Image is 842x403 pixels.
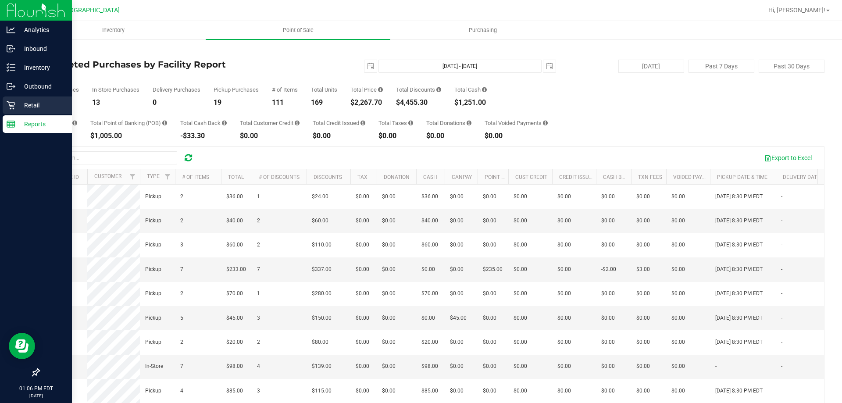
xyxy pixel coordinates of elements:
[180,314,183,322] span: 5
[240,132,300,139] div: $0.00
[257,217,260,225] span: 2
[145,314,161,322] span: Pickup
[312,362,332,371] span: $139.00
[636,338,650,346] span: $0.00
[7,63,15,72] inline-svg: Inventory
[715,217,763,225] span: [DATE] 8:30 PM EDT
[357,174,367,180] a: Tax
[515,174,547,180] a: Cust Credit
[356,265,369,274] span: $0.00
[557,217,571,225] span: $0.00
[421,362,438,371] span: $98.00
[226,193,243,201] span: $36.00
[180,338,183,346] span: 2
[671,265,685,274] span: $0.00
[378,120,413,126] div: Total Taxes
[382,362,396,371] span: $0.00
[601,362,615,371] span: $0.00
[180,132,227,139] div: -$33.30
[312,314,332,322] span: $150.00
[618,60,684,73] button: [DATE]
[671,314,685,322] span: $0.00
[92,87,139,93] div: In Store Purchases
[781,217,782,225] span: -
[312,217,328,225] span: $60.00
[240,120,300,126] div: Total Customer Credit
[483,289,496,298] span: $0.00
[482,87,487,93] i: Sum of the successful, non-voided cash payment transactions for all purchases in the date range. ...
[356,314,369,322] span: $0.00
[356,289,369,298] span: $0.00
[90,26,136,34] span: Inventory
[483,338,496,346] span: $0.00
[7,44,15,53] inline-svg: Inbound
[514,338,527,346] span: $0.00
[396,99,441,106] div: $4,455.30
[557,289,571,298] span: $0.00
[514,362,527,371] span: $0.00
[715,387,763,395] span: [DATE] 8:30 PM EDT
[636,289,650,298] span: $0.00
[153,99,200,106] div: 0
[382,387,396,395] span: $0.00
[384,174,410,180] a: Donation
[636,265,650,274] span: $3.00
[557,338,571,346] span: $0.00
[421,387,438,395] span: $85.00
[671,387,685,395] span: $0.00
[257,241,260,249] span: 2
[90,120,167,126] div: Total Point of Banking (POB)
[450,265,464,274] span: $0.00
[226,289,243,298] span: $70.00
[313,132,365,139] div: $0.00
[9,333,35,359] iframe: Resource center
[557,387,571,395] span: $0.00
[145,387,161,395] span: Pickup
[601,241,615,249] span: $0.00
[180,289,183,298] span: 2
[454,87,487,93] div: Total Cash
[671,289,685,298] span: $0.00
[671,338,685,346] span: $0.00
[145,217,161,225] span: Pickup
[426,120,471,126] div: Total Donations
[601,314,615,322] span: $0.00
[636,314,650,322] span: $0.00
[601,193,615,201] span: $0.00
[390,21,575,39] a: Purchasing
[671,362,685,371] span: $0.00
[514,314,527,322] span: $0.00
[312,193,328,201] span: $24.00
[559,174,596,180] a: Credit Issued
[15,81,68,92] p: Outbound
[543,120,548,126] i: Sum of all voided payment transaction amounts, excluding tips and transaction fees, for all purch...
[715,362,717,371] span: -
[450,289,464,298] span: $0.00
[257,314,260,322] span: 3
[214,87,259,93] div: Pickup Purchases
[72,120,77,126] i: Sum of the successful, non-voided CanPay payment transactions for all purchases in the date range.
[636,193,650,201] span: $0.00
[557,193,571,201] span: $0.00
[145,289,161,298] span: Pickup
[311,99,337,106] div: 169
[636,387,650,395] span: $0.00
[450,362,464,371] span: $0.00
[145,193,161,201] span: Pickup
[92,99,139,106] div: 13
[153,87,200,93] div: Delivery Purchases
[311,87,337,93] div: Total Units
[180,193,183,201] span: 2
[15,25,68,35] p: Analytics
[715,241,763,249] span: [DATE] 8:30 PM EDT
[162,120,167,126] i: Sum of the successful, non-voided point-of-banking payment transactions, both via payment termina...
[94,173,121,179] a: Customer
[450,338,464,346] span: $0.00
[312,289,332,298] span: $280.00
[7,25,15,34] inline-svg: Analytics
[295,120,300,126] i: Sum of the successful, non-voided payments using account credit for all purchases in the date range.
[360,120,365,126] i: Sum of all account credit issued for all refunds from returned purchases in the date range.
[421,289,438,298] span: $70.00
[145,338,161,346] span: Pickup
[715,338,763,346] span: [DATE] 8:30 PM EDT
